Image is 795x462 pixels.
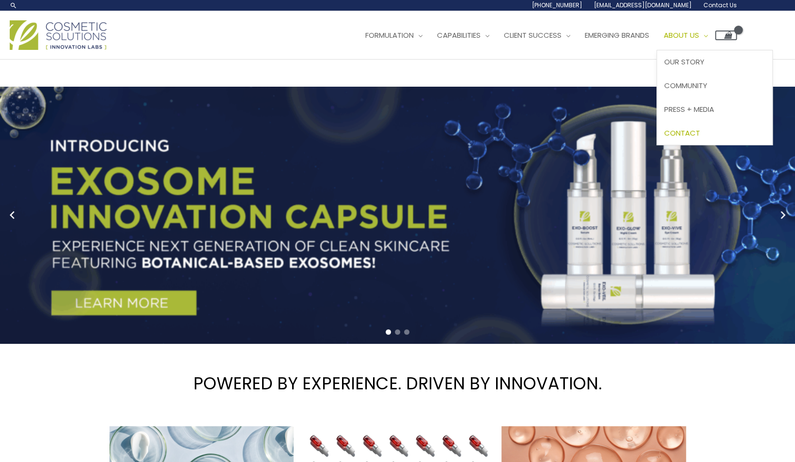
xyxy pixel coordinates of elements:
[776,208,790,222] button: Next slide
[395,329,400,335] span: Go to slide 2
[577,21,656,50] a: Emerging Brands
[664,30,699,40] span: About Us
[594,1,692,9] span: [EMAIL_ADDRESS][DOMAIN_NAME]
[351,21,737,50] nav: Site Navigation
[664,104,714,114] span: Press + Media
[656,21,715,50] a: About Us
[664,57,704,67] span: Our Story
[657,74,772,98] a: Community
[365,30,414,40] span: Formulation
[532,1,582,9] span: [PHONE_NUMBER]
[386,329,391,335] span: Go to slide 1
[585,30,649,40] span: Emerging Brands
[10,1,17,9] a: Search icon link
[504,30,561,40] span: Client Success
[497,21,577,50] a: Client Success
[657,121,772,145] a: Contact
[5,208,19,222] button: Previous slide
[430,21,497,50] a: Capabilities
[358,21,430,50] a: Formulation
[657,50,772,74] a: Our Story
[437,30,481,40] span: Capabilities
[715,31,737,40] a: View Shopping Cart, empty
[664,128,700,138] span: Contact
[657,97,772,121] a: Press + Media
[404,329,409,335] span: Go to slide 3
[703,1,737,9] span: Contact Us
[10,20,107,50] img: Cosmetic Solutions Logo
[664,80,707,91] span: Community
